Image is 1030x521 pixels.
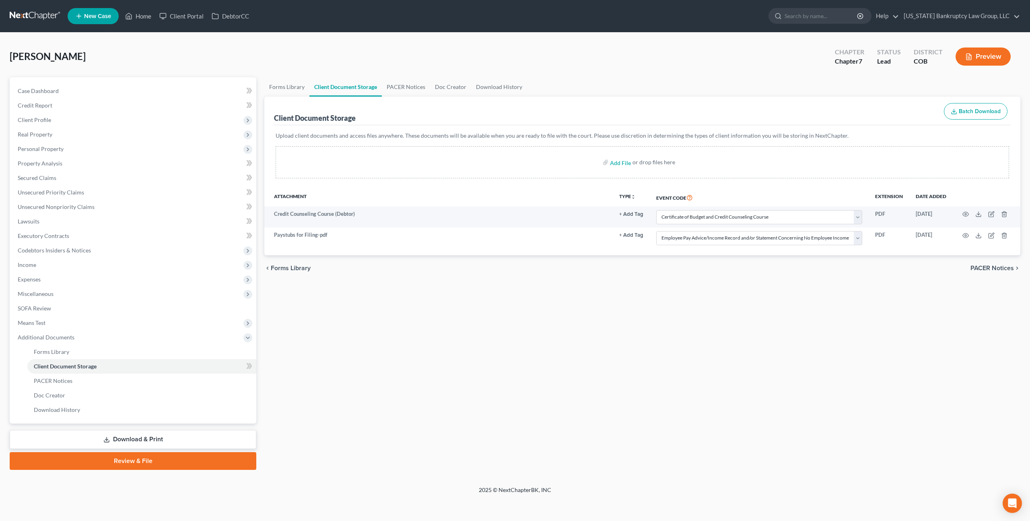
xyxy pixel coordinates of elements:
a: PACER Notices [382,77,430,97]
input: Search by name... [785,8,858,23]
span: Lawsuits [18,218,39,225]
a: Unsecured Nonpriority Claims [11,200,256,214]
a: Client Portal [155,9,208,23]
a: Download & Print [10,430,256,449]
td: Credit Counseling Course (Debtor) [264,207,613,227]
a: Forms Library [27,345,256,359]
div: Client Document Storage [274,113,356,123]
a: Forms Library [264,77,309,97]
span: Credit Report [18,102,52,109]
span: SOFA Review [18,305,51,312]
a: Doc Creator [430,77,471,97]
div: Open Intercom Messenger [1003,494,1022,513]
a: DebtorCC [208,9,253,23]
a: Secured Claims [11,171,256,185]
span: Case Dashboard [18,87,59,94]
span: Forms Library [271,265,311,271]
span: Property Analysis [18,160,62,167]
th: Event Code [650,188,869,207]
td: [DATE] [909,227,953,248]
td: PDF [869,227,909,248]
div: District [914,48,943,57]
a: Download History [471,77,527,97]
span: PACER Notices [34,377,72,384]
span: Batch Download [959,108,1001,115]
button: Preview [956,48,1011,66]
td: Paystubs for Filing-pdf [264,227,613,248]
span: Expenses [18,276,41,283]
span: New Case [84,13,111,19]
span: Forms Library [34,348,69,355]
a: + Add Tag [619,231,643,239]
div: 2025 © NextChapterBK, INC [286,486,744,500]
span: Client Profile [18,116,51,123]
td: [DATE] [909,207,953,227]
button: chevron_left Forms Library [264,265,311,271]
i: unfold_more [631,194,636,199]
a: Client Document Storage [309,77,382,97]
button: Batch Download [944,103,1007,120]
span: Income [18,261,36,268]
th: Date added [909,188,953,207]
a: Lawsuits [11,214,256,229]
th: Extension [869,188,909,207]
a: Doc Creator [27,388,256,403]
a: Home [121,9,155,23]
span: Codebtors Insiders & Notices [18,247,91,254]
a: Review & File [10,452,256,470]
a: PACER Notices [27,374,256,388]
a: Client Document Storage [27,359,256,374]
span: Real Property [18,131,52,138]
div: or drop files here [632,158,675,166]
a: Executory Contracts [11,229,256,243]
i: chevron_right [1014,265,1020,271]
a: Property Analysis [11,156,256,171]
div: Chapter [835,48,864,57]
a: Unsecured Priority Claims [11,185,256,200]
a: Credit Report [11,98,256,113]
span: Means Test [18,319,45,326]
th: Attachment [264,188,613,207]
button: PACER Notices chevron_right [970,265,1020,271]
span: Client Document Storage [34,363,97,370]
span: 7 [859,57,862,65]
button: + Add Tag [619,233,643,238]
a: + Add Tag [619,210,643,218]
button: + Add Tag [619,212,643,217]
div: Lead [877,57,901,66]
a: [US_STATE] Bankruptcy Law Group, LLC [900,9,1020,23]
i: chevron_left [264,265,271,271]
span: Additional Documents [18,334,74,341]
span: Download History [34,406,80,413]
div: Chapter [835,57,864,66]
span: Miscellaneous [18,290,54,297]
span: Secured Claims [18,174,56,181]
a: Case Dashboard [11,84,256,98]
span: PACER Notices [970,265,1014,271]
span: Doc Creator [34,392,65,399]
span: Personal Property [18,145,64,152]
a: SOFA Review [11,301,256,316]
span: Unsecured Priority Claims [18,189,84,196]
span: Executory Contracts [18,232,69,239]
td: PDF [869,207,909,227]
button: TYPEunfold_more [619,194,636,199]
span: Unsecured Nonpriority Claims [18,203,95,210]
a: Download History [27,403,256,417]
a: Help [872,9,899,23]
div: COB [914,57,943,66]
div: Status [877,48,901,57]
span: [PERSON_NAME] [10,50,86,62]
p: Upload client documents and access files anywhere. These documents will be available when you are... [276,132,1009,140]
